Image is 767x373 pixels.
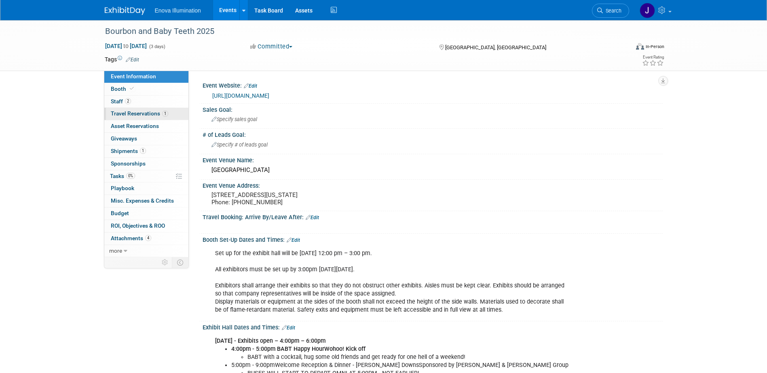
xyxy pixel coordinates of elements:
a: Tasks0% [104,170,188,182]
a: Search [592,4,629,18]
span: Misc. Expenses & Credits [111,197,174,204]
a: Shipments1 [104,145,188,157]
a: ROI, Objectives & ROO [104,220,188,232]
div: Set up for the exhibit hall will be [DATE] 12:00 pm – 3:00 pm. All exhibitors must be set up by 3... [209,245,574,319]
a: Asset Reservations [104,120,188,132]
span: (3 days) [148,44,165,49]
span: Budget [111,210,129,216]
a: Attachments4 [104,233,188,245]
span: 0% [126,173,135,179]
span: ROI, Objectives & ROO [111,222,165,229]
span: Booth [111,86,135,92]
span: Search [603,8,621,14]
a: Edit [287,237,300,243]
div: Event Format [581,42,665,54]
div: In-Person [645,44,664,50]
a: Booth [104,83,188,95]
span: Travel Reservations [111,110,168,117]
a: Travel Reservations1 [104,108,188,120]
span: Sponsorships [111,160,146,167]
div: Exhibit Hall Dates and Times: [203,321,663,332]
div: Event Venue Name: [203,154,663,164]
td: Toggle Event Tabs [172,257,188,268]
span: 1 [140,148,146,154]
div: Bourbon and Baby Teeth 2025 [102,24,617,39]
button: Committed [247,42,296,51]
b: 4:00pm - 5:00pm BABT Happy HourWohoo! Kick off [231,346,366,352]
span: [GEOGRAPHIC_DATA], [GEOGRAPHIC_DATA] [445,44,546,50]
span: Event Information [111,73,156,80]
span: Staff [111,98,131,105]
td: Personalize Event Tab Strip [158,257,172,268]
span: [DATE] [DATE] [105,42,147,50]
span: Playbook [111,185,134,191]
pre: [STREET_ADDRESS][US_STATE] Phone: [PHONE_NUMBER] [211,191,385,206]
a: Playbook [104,182,188,195]
td: Tags [105,55,139,63]
span: Tasks [110,173,135,179]
span: 4 [145,235,151,241]
a: Sponsorships [104,158,188,170]
span: Shipments [111,148,146,154]
a: [URL][DOMAIN_NAME] [212,92,269,99]
img: Format-Inperson.png [636,43,644,50]
div: Event Website: [203,80,663,90]
div: Sales Goal: [203,104,663,114]
span: Giveaways [111,135,137,142]
span: more [109,247,122,254]
a: Event Information [104,71,188,83]
span: Enova Illumination [155,7,201,14]
a: Edit [244,83,257,89]
a: Staff2 [104,96,188,108]
span: to [122,43,130,49]
a: Edit [282,325,295,331]
a: Budget [104,207,188,220]
a: more [104,245,188,257]
a: Edit [126,57,139,63]
div: # of Leads Goal: [203,129,663,139]
li: BABT with a cocktail, hug some old friends and get ready for one hell of a weekend! [247,353,569,361]
div: Travel Booking: Arrive By/Leave After: [203,211,663,222]
span: Asset Reservations [111,123,159,129]
a: Misc. Expenses & Credits [104,195,188,207]
img: Janelle Tlusty [640,3,655,18]
span: Attachments [111,235,151,241]
span: Specify sales goal [211,116,257,122]
i: Booth reservation complete [130,86,134,91]
span: 2 [125,98,131,104]
a: Giveaways [104,133,188,145]
div: Event Rating [642,55,664,59]
div: Event Venue Address: [203,180,663,190]
span: Specify # of leads goal [211,142,268,148]
a: Edit [306,215,319,220]
div: Booth Set-Up Dates and Times: [203,234,663,244]
div: [GEOGRAPHIC_DATA] [209,164,657,176]
b: [DATE] - Exhibits open – 4:00pm – 6:00pm [215,337,325,344]
img: ExhibitDay [105,7,145,15]
span: 1 [162,111,168,117]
